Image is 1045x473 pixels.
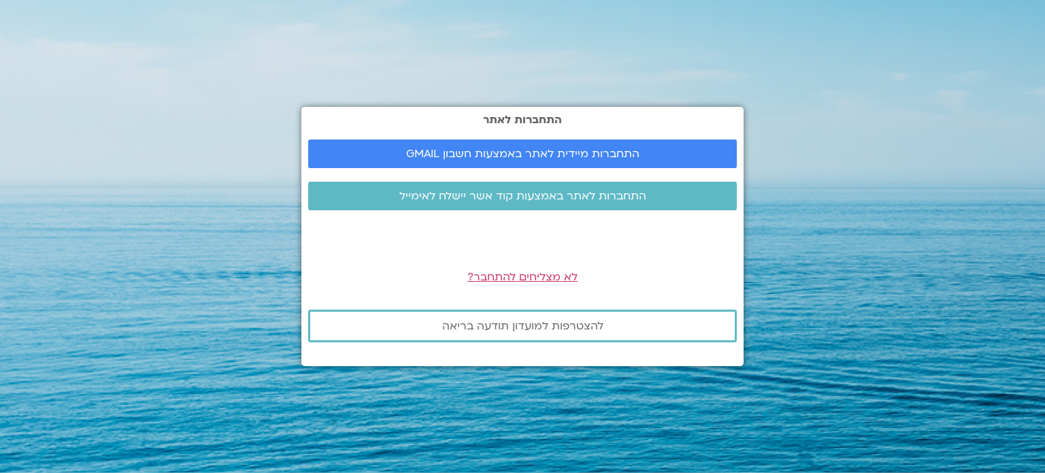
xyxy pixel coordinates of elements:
span: התחברות מיידית לאתר באמצעות חשבון GMAIL [406,148,640,160]
a: להצטרפות למועדון תודעה בריאה [308,310,737,342]
h2: התחברות לאתר [308,114,737,126]
span: התחברות לאתר באמצעות קוד אשר יישלח לאימייל [399,190,646,202]
a: לא מצליחים להתחבר? [467,270,578,284]
a: התחברות לאתר באמצעות קוד אשר יישלח לאימייל [308,182,737,210]
a: התחברות מיידית לאתר באמצעות חשבון GMAIL [308,140,737,168]
span: להצטרפות למועדון תודעה בריאה [442,320,603,332]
